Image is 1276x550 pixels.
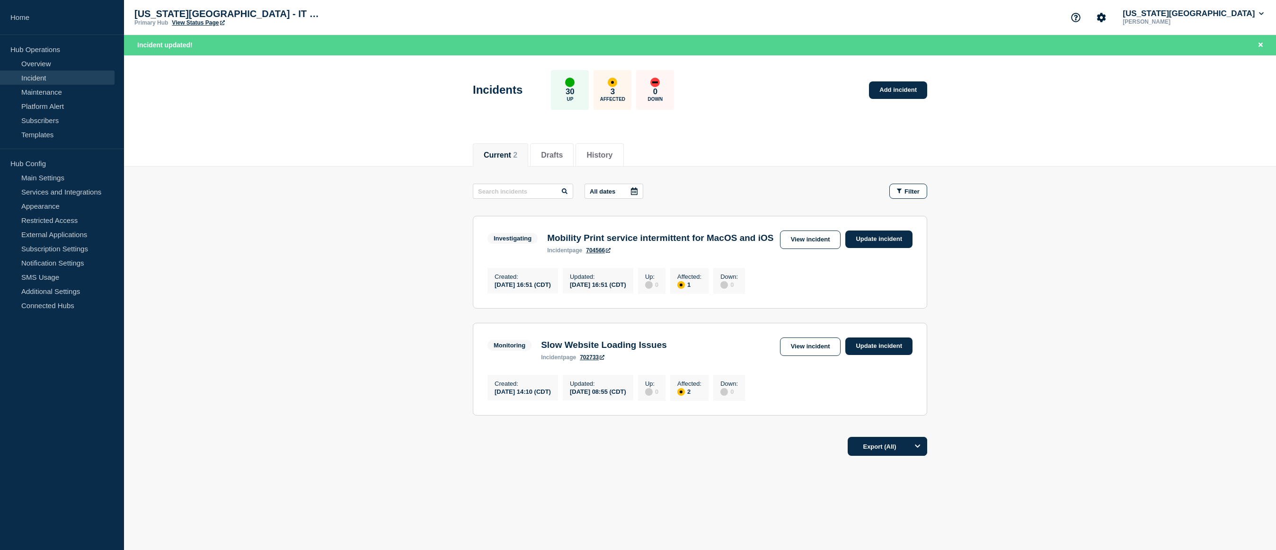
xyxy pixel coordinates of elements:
[869,81,927,99] a: Add incident
[645,281,653,289] div: disabled
[586,151,612,160] button: History
[677,273,701,280] p: Affected :
[585,184,643,199] button: All dates
[570,280,626,288] div: [DATE] 16:51 (CDT)
[600,97,625,102] p: Affected
[134,9,324,19] p: [US_STATE][GEOGRAPHIC_DATA] - IT Status Page
[720,281,728,289] div: disabled
[580,354,604,361] a: 702733
[541,151,563,160] button: Drafts
[513,151,517,159] span: 2
[1255,40,1267,51] button: Close banner
[908,437,927,456] button: Options
[541,354,563,361] span: incident
[1121,18,1219,25] p: [PERSON_NAME]
[677,380,701,387] p: Affected :
[172,19,224,26] a: View Status Page
[720,380,738,387] p: Down :
[570,273,626,280] p: Updated :
[645,388,653,396] div: disabled
[590,188,615,195] p: All dates
[720,388,728,396] div: disabled
[570,380,626,387] p: Updated :
[134,19,168,26] p: Primary Hub
[645,273,658,280] p: Up :
[780,231,841,249] a: View incident
[848,437,927,456] button: Export (All)
[677,281,685,289] div: affected
[653,87,657,97] p: 0
[495,273,551,280] p: Created :
[137,41,193,49] span: Incident updated!
[904,188,920,195] span: Filter
[547,247,569,254] span: incident
[845,231,913,248] a: Update incident
[487,233,538,244] span: Investigating
[567,97,573,102] p: Up
[1066,8,1086,27] button: Support
[541,340,667,350] h3: Slow Website Loading Issues
[645,387,658,396] div: 0
[570,387,626,395] div: [DATE] 08:55 (CDT)
[495,387,551,395] div: [DATE] 14:10 (CDT)
[1091,8,1111,27] button: Account settings
[845,337,913,355] a: Update incident
[720,280,738,289] div: 0
[565,78,575,87] div: up
[547,247,582,254] p: page
[677,280,701,289] div: 1
[473,184,573,199] input: Search incidents
[547,233,773,243] h3: Mobility Print service intermittent for MacOS and iOS
[484,151,517,160] button: Current 2
[473,83,523,97] h1: Incidents
[720,387,738,396] div: 0
[645,280,658,289] div: 0
[648,97,663,102] p: Down
[495,380,551,387] p: Created :
[608,78,617,87] div: affected
[677,387,701,396] div: 2
[566,87,575,97] p: 30
[889,184,927,199] button: Filter
[611,87,615,97] p: 3
[780,337,841,356] a: View incident
[487,340,532,351] span: Monitoring
[1121,9,1266,18] button: [US_STATE][GEOGRAPHIC_DATA]
[677,388,685,396] div: affected
[495,280,551,288] div: [DATE] 16:51 (CDT)
[650,78,660,87] div: down
[586,247,611,254] a: 704566
[645,380,658,387] p: Up :
[720,273,738,280] p: Down :
[541,354,576,361] p: page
